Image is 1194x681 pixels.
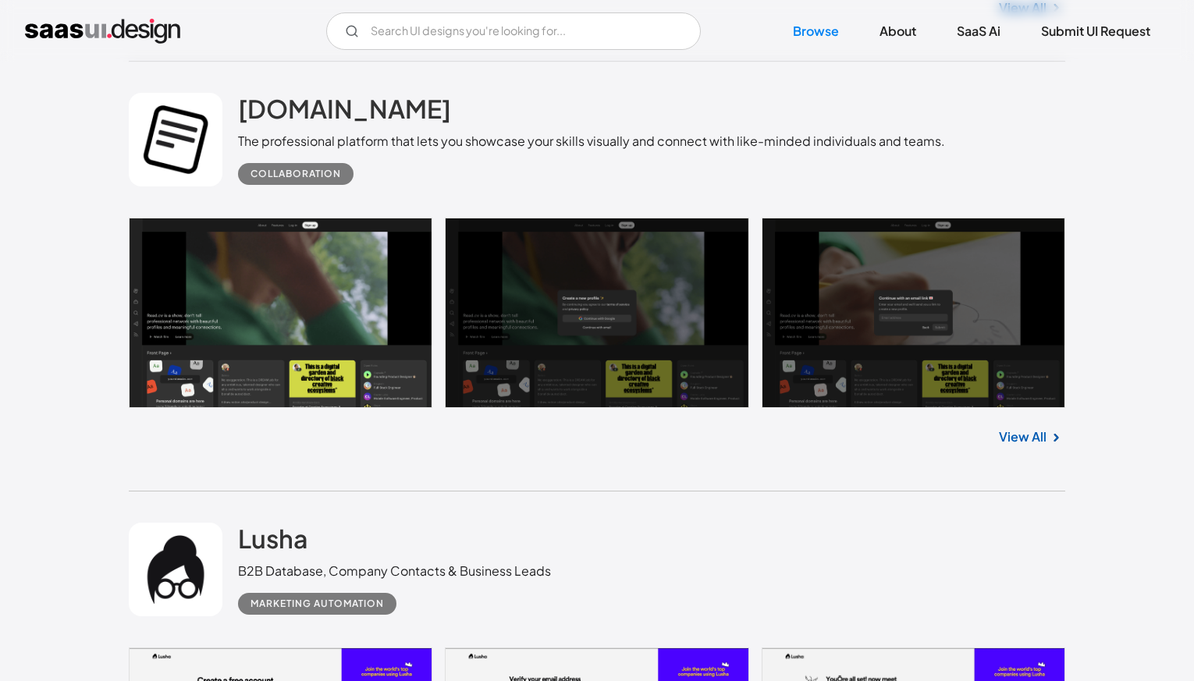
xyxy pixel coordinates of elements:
[238,132,945,151] div: The professional platform that lets you showcase your skills visually and connect with like-minde...
[774,14,858,48] a: Browse
[326,12,701,50] form: Email Form
[251,165,341,183] div: Collaboration
[1022,14,1169,48] a: Submit UI Request
[999,427,1047,446] a: View All
[326,12,701,50] input: Search UI designs you're looking for...
[25,19,180,44] a: home
[238,562,551,580] div: B2B Database, Company Contacts & Business Leads
[238,523,308,554] h2: Lusha
[238,93,451,132] a: [DOMAIN_NAME]
[251,594,384,613] div: Marketing Automation
[861,14,935,48] a: About
[938,14,1019,48] a: SaaS Ai
[238,523,308,562] a: Lusha
[238,93,451,124] h2: [DOMAIN_NAME]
